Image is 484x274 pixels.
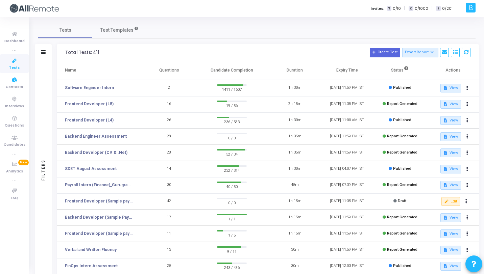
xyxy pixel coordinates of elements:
div: Total Tests: 411 [65,50,99,55]
a: Payroll Intern (Finance)_Gurugram_Campus [65,182,132,188]
th: Name [57,61,143,80]
span: 40 / 50 [217,183,247,190]
div: Filters [40,133,46,207]
mat-icon: description [443,264,448,269]
td: [DATE] 07:39 PM IST [321,177,373,193]
td: 14 [143,161,195,177]
a: Backend Developer (C# & .Net) [65,149,127,156]
td: 28 [143,129,195,145]
img: logo [8,2,59,15]
td: 45m [269,177,321,193]
span: Test Templates [100,27,134,34]
th: Candidate Completion [195,61,268,80]
td: 1h 30m [269,80,321,96]
a: SDET August Assessment [65,166,117,172]
td: 13 [143,242,195,258]
td: 2 [143,80,195,96]
td: 1h 35m [269,129,321,145]
td: 17 [143,210,195,226]
label: Invites: [371,6,384,11]
span: Analytics [6,169,23,174]
span: 32 / 34 [217,150,247,157]
a: Frontend Developer (L5) [65,101,114,107]
span: 9 / 11 [217,248,247,254]
span: 0 / 0 [217,134,247,141]
span: 0 / 0 [217,199,247,206]
th: Expiry Time [321,61,373,80]
td: [DATE] 11:35 PM IST [321,96,373,112]
td: 30 [143,177,195,193]
a: Software Engineer Intern [65,85,114,91]
td: 16 [143,96,195,112]
td: 1h 35m [269,145,321,161]
span: Candidates [4,142,25,148]
td: [DATE] 11:59 PM IST [321,145,373,161]
span: Contests [6,84,23,90]
span: Tests [59,27,71,34]
td: [DATE] 11:59 PM IST [321,242,373,258]
a: Frontend Developer (Sample payo) [65,230,132,237]
td: 42 [143,193,195,210]
a: Frontend Developer (L4) [65,117,114,123]
span: 243 / 486 [217,264,247,271]
td: 11 [143,226,195,242]
td: [DATE] 11:59 PM IST [321,80,373,96]
a: FinOps Intern Assessment [65,263,118,269]
td: [DATE] 11:35 PM IST [321,193,373,210]
span: Tests [9,65,20,71]
mat-icon: description [443,248,448,252]
span: 19 / 56 [217,102,247,109]
td: 28 [143,145,195,161]
span: FAQ [11,195,18,201]
td: 26 [143,112,195,129]
td: [DATE] 11:59 PM IST [321,226,373,242]
a: Backend Engineer Assessment [65,133,127,139]
td: [DATE] 11:00 AM IST [321,112,373,129]
span: Report Generated [387,247,417,252]
span: I [436,6,440,11]
td: 1h 15m [269,193,321,210]
td: [DATE] 11:59 PM IST [321,129,373,145]
span: | [432,5,433,12]
button: View [440,246,461,254]
td: [DATE] 11:59 PM IST [321,210,373,226]
iframe: Chat [338,17,481,239]
span: 1 / 1 [217,215,247,222]
td: 1h 30m [269,112,321,129]
span: 236 / 583 [217,118,247,125]
span: C [409,6,413,11]
span: Interviews [5,104,24,109]
span: 0/10 [393,6,401,11]
span: Dashboard [4,38,25,44]
span: T [387,6,391,11]
td: 2h 15m [269,96,321,112]
span: Questions [5,123,24,129]
span: 0/201 [442,6,453,11]
td: 1h 30m [269,161,321,177]
td: 1h 15m [269,226,321,242]
th: Duration [269,61,321,80]
span: 1 / 5 [217,231,247,238]
button: View [440,262,461,271]
a: Backend Developer (Sample Payo) [65,214,132,220]
span: 232 / 314 [217,167,247,173]
span: Published [393,264,411,268]
th: Questions [143,61,195,80]
span: 0/1000 [415,6,428,11]
a: Verbal and Written Fluency [65,247,117,253]
a: Frontend Developer (Sample payo) [65,198,132,204]
td: 30m [269,242,321,258]
td: [DATE] 04:07 PM IST [321,161,373,177]
span: 1411 / 1607 [217,86,247,92]
span: New [18,160,29,165]
span: | [404,5,405,12]
td: 1h 15m [269,210,321,226]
